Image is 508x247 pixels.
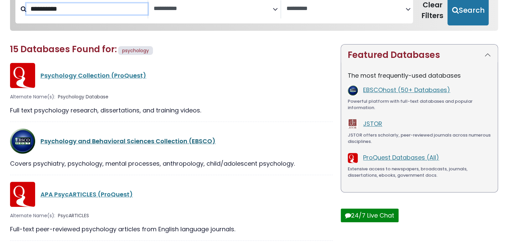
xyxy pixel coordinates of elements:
[10,225,333,234] div: Full-text peer-reviewed psychology articles from English language journals.
[348,166,491,179] div: Extensive access to newspapers, broadcasts, journals, dissertations, ebooks, government docs.
[10,159,333,168] div: Covers psychiatry, psychology, mental processes, anthropology, child/adolescent psychology.
[363,153,439,162] a: ProQuest Databases (All)
[10,106,333,115] div: Full text psychology research, dissertations, and training videos.
[154,5,273,12] textarea: Search
[363,86,450,94] a: EBSCOhost (50+ Databases)
[40,190,133,198] a: APA PsycARTICLES (ProQuest)
[10,93,55,100] span: Alternate Name(s):
[58,93,108,100] span: Psychology Database
[26,3,148,14] input: Search database by title or keyword
[40,137,216,145] a: Psychology and Behavioral Sciences Collection (EBSCO)
[58,212,89,219] span: PsycARTICLES
[348,71,491,80] p: The most frequently-used databases
[341,45,498,66] button: Featured Databases
[10,43,117,55] span: 15 Databases Found for:
[341,209,399,222] button: 24/7 Live Chat
[40,71,146,80] a: Psychology Collection (ProQuest)
[286,5,406,12] textarea: Search
[348,132,491,145] div: JSTOR offers scholarly, peer-reviewed journals across numerous disciplines.
[363,119,382,128] a: JSTOR
[10,212,55,219] span: Alternate Name(s):
[122,47,149,54] span: psychology
[348,98,491,111] div: Powerful platform with full-text databases and popular information.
